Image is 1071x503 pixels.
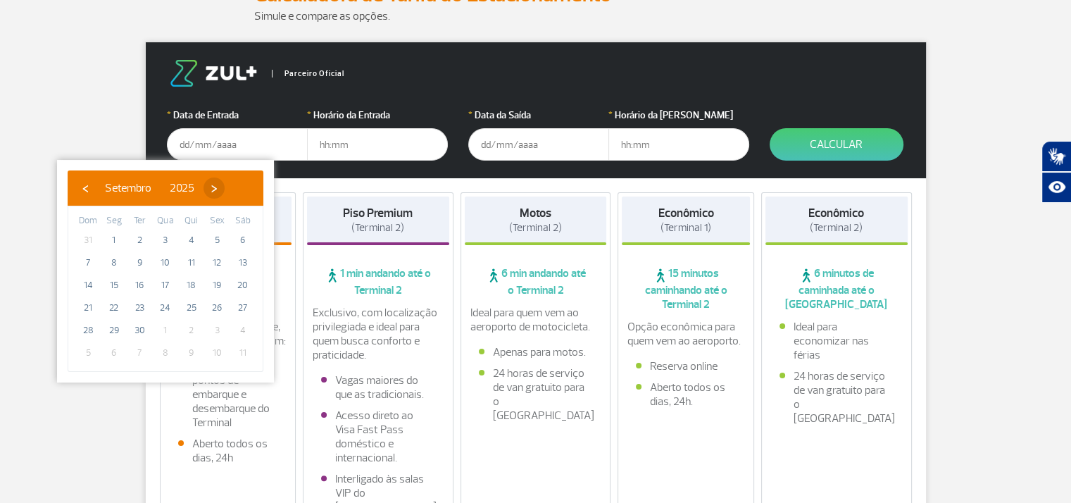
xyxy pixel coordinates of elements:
span: 23 [128,297,151,319]
span: 12 [206,252,228,274]
span: 4 [180,229,203,252]
span: Parceiro Oficial [272,70,344,77]
span: 20 [232,274,254,297]
strong: Econômico [808,206,864,221]
th: weekday [75,213,101,229]
span: 14 [77,274,99,297]
span: 9 [180,342,203,364]
span: 28 [77,319,99,342]
span: (Terminal 2) [351,221,404,235]
span: 8 [103,252,125,274]
button: 2025 [161,178,203,199]
span: 4 [232,319,254,342]
span: 1 [103,229,125,252]
input: hh:mm [307,128,448,161]
span: 26 [206,297,228,319]
span: 2025 [170,181,194,195]
th: weekday [230,213,256,229]
th: weekday [153,213,179,229]
span: 7 [77,252,99,274]
li: Aberto todos os dias, 24h. [636,380,736,409]
strong: Motos [520,206,551,221]
span: 27 [232,297,254,319]
li: Acesso direto ao Visa Fast Pass doméstico e internacional. [321,409,435,465]
div: Plugin de acessibilidade da Hand Talk. [1041,141,1071,203]
span: 5 [77,342,99,364]
span: 13 [232,252,254,274]
p: Opção econômica para quem vem ao aeroporto. [627,320,744,348]
span: 2 [128,229,151,252]
span: 18 [180,274,203,297]
li: Apenas para motos. [479,345,593,359]
input: hh:mm [608,128,749,161]
li: Ideal para economizar nas férias [779,320,894,362]
span: 8 [154,342,177,364]
li: Fácil acesso aos pontos de embarque e desembarque do Terminal [178,359,278,430]
span: 25 [180,297,203,319]
span: (Terminal 1) [660,221,711,235]
span: 16 [128,274,151,297]
th: weekday [204,213,230,229]
li: Reserva online [636,359,736,373]
span: 5 [206,229,228,252]
span: 19 [206,274,228,297]
span: 6 [232,229,254,252]
span: 9 [128,252,151,274]
span: 10 [154,252,177,274]
span: 6 [103,342,125,364]
span: 30 [128,319,151,342]
span: (Terminal 2) [810,221,863,235]
input: dd/mm/aaaa [167,128,308,161]
th: weekday [101,213,127,229]
p: Ideal para quem vem ao aeroporto de motocicleta. [470,306,601,334]
th: weekday [127,213,153,229]
p: Exclusivo, com localização privilegiada e ideal para quem busca conforto e praticidade. [313,306,444,362]
button: Calcular [770,128,903,161]
span: 6 min andando até o Terminal 2 [465,266,607,297]
li: 24 horas de serviço de van gratuito para o [GEOGRAPHIC_DATA] [779,369,894,426]
span: 11 [232,342,254,364]
span: 3 [154,229,177,252]
input: dd/mm/aaaa [468,128,609,161]
bs-datepicker-navigation-view: ​ ​ ​ [75,179,225,193]
label: Horário da [PERSON_NAME] [608,108,749,123]
span: 22 [103,297,125,319]
li: Aberto todos os dias, 24h [178,437,278,465]
button: Setembro [96,178,161,199]
span: 2 [180,319,203,342]
span: (Terminal 2) [509,221,562,235]
bs-datepicker-container: calendar [57,160,274,383]
span: 15 minutos caminhando até o Terminal 2 [622,266,750,311]
span: 24 [154,297,177,319]
li: Vagas maiores do que as tradicionais. [321,373,435,402]
span: 1 min andando até o Terminal 2 [307,266,449,297]
span: 7 [128,342,151,364]
button: ‹ [75,178,96,199]
button: Abrir recursos assistivos. [1041,172,1071,203]
button: › [203,178,225,199]
span: 17 [154,274,177,297]
button: Abrir tradutor de língua de sinais. [1041,141,1071,172]
label: Data de Entrada [167,108,308,123]
span: 29 [103,319,125,342]
span: 6 minutos de caminhada até o [GEOGRAPHIC_DATA] [765,266,908,311]
strong: Econômico [658,206,714,221]
p: Simule e compare as opções. [254,8,818,25]
span: 11 [180,252,203,274]
label: Horário da Entrada [307,108,448,123]
span: 1 [154,319,177,342]
span: Setembro [105,181,151,195]
strong: Piso Premium [343,206,413,221]
span: 3 [206,319,228,342]
li: 24 horas de serviço de van gratuito para o [GEOGRAPHIC_DATA] [479,366,593,423]
span: 21 [77,297,99,319]
span: 15 [103,274,125,297]
img: logo-zul.png [167,60,260,87]
th: weekday [178,213,204,229]
label: Data da Saída [468,108,609,123]
span: 31 [77,229,99,252]
span: 10 [206,342,228,364]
